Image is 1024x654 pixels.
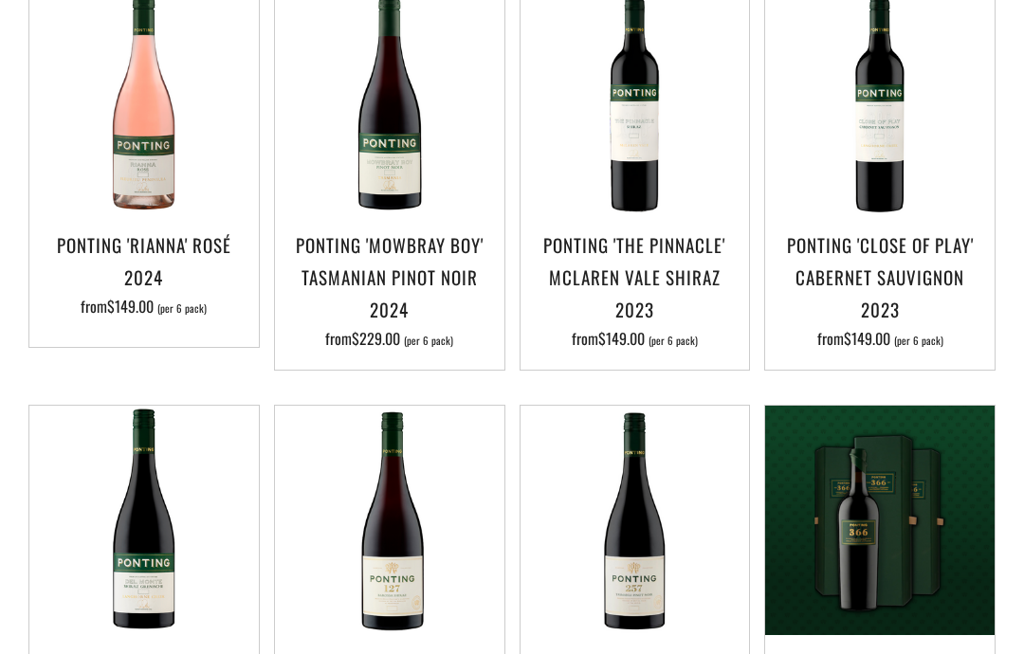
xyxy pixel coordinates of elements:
span: from [81,295,207,318]
a: Ponting 'Mowbray Boy' Tasmanian Pinot Noir 2024 from$229.00 (per 6 pack) [275,228,504,347]
span: $149.00 [598,327,645,350]
a: Ponting 'Rianna' Rosé 2024 from$149.00 (per 6 pack) [29,228,259,323]
a: Ponting 'Close of Play' Cabernet Sauvignon 2023 from$149.00 (per 6 pack) [765,228,995,347]
span: $149.00 [844,327,890,350]
span: (per 6 pack) [649,336,698,346]
span: $229.00 [352,327,400,350]
span: (per 6 pack) [157,303,207,314]
h3: Ponting 'Close of Play' Cabernet Sauvignon 2023 [775,228,985,326]
span: (per 6 pack) [404,336,453,346]
h3: Ponting 'The Pinnacle' McLaren Vale Shiraz 2023 [530,228,741,326]
a: Ponting 'The Pinnacle' McLaren Vale Shiraz 2023 from$149.00 (per 6 pack) [521,228,750,347]
span: $149.00 [107,295,154,318]
h3: Ponting 'Rianna' Rosé 2024 [39,228,249,293]
span: from [817,327,943,350]
span: from [572,327,698,350]
h3: Ponting 'Mowbray Boy' Tasmanian Pinot Noir 2024 [284,228,495,326]
span: (per 6 pack) [894,336,943,346]
span: from [325,327,453,350]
